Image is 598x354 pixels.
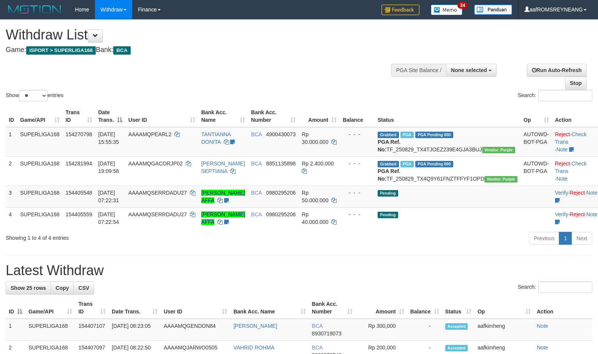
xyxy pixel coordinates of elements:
[6,156,17,186] td: 2
[6,282,51,294] a: Show 25 rows
[520,127,552,157] td: AUTOWD-BOT-PGA
[128,131,172,137] span: AAAAMQPEARL2
[201,160,245,174] a: [PERSON_NAME] SEPTIANA
[25,319,75,341] td: SUPERLIGA168
[565,77,587,90] a: Stop
[6,186,17,207] td: 3
[381,5,419,15] img: Feedback.jpg
[302,160,334,167] span: Rp 2.400.000
[98,160,119,174] span: [DATE] 19:09:58
[66,190,92,196] span: 154405548
[309,297,356,319] th: Bank Acc. Number: activate to sort column ascending
[266,131,296,137] span: Copy 4900430073 to clipboard
[66,131,92,137] span: 154270798
[95,105,125,127] th: Date Trans.: activate to sort column descending
[109,297,161,319] th: Date Trans.: activate to sort column ascending
[251,160,262,167] span: BCA
[17,127,63,157] td: SUPERLIGA168
[312,323,323,329] span: BCA
[299,105,340,127] th: Amount: activate to sort column ascending
[475,297,534,319] th: Op: activate to sort column ascending
[520,156,552,186] td: AUTOWD-BOT-PGA
[415,132,453,138] span: PGA Pending
[233,323,277,329] a: [PERSON_NAME]
[570,190,585,196] a: Reject
[201,190,245,203] a: [PERSON_NAME] AFFA
[233,345,274,351] a: VAHRID ROHMA
[55,285,69,291] span: Copy
[6,319,25,341] td: 1
[343,160,372,167] div: - - -
[63,105,95,127] th: Trans ID: activate to sort column ascending
[201,131,231,145] a: TANTIANNA DONITA
[248,105,299,127] th: Bank Acc. Number: activate to sort column ascending
[6,105,17,127] th: ID
[400,132,414,138] span: Marked by aafmaleo
[128,211,187,217] span: AAAAMQSERRDADU27
[474,5,512,15] img: panduan.png
[17,105,63,127] th: Game/API: activate to sort column ascending
[51,282,74,294] a: Copy
[302,211,328,225] span: Rp 40.000.000
[446,64,497,77] button: None selected
[570,211,585,217] a: Reject
[518,90,592,101] label: Search:
[555,131,587,145] a: Check Trans
[343,131,372,138] div: - - -
[6,127,17,157] td: 1
[128,190,187,196] span: AAAAMQSERRDADU27
[19,90,47,101] select: Showentries
[378,212,398,218] span: Pending
[537,323,548,329] a: Note
[378,190,398,197] span: Pending
[555,131,570,137] a: Reject
[527,64,587,77] a: Run Auto-Refresh
[431,5,463,15] img: Button%20Memo.svg
[25,297,75,319] th: Game/API: activate to sort column ascending
[520,105,552,127] th: Op: activate to sort column ascending
[75,319,109,341] td: 154407107
[378,139,400,153] b: PGA Ref. No:
[128,160,183,167] span: AAAAMQGACORJP02
[475,319,534,341] td: aafkimheng
[6,27,391,42] h1: Withdraw List
[378,161,399,167] span: Grabbed
[378,132,399,138] span: Grabbed
[6,231,244,242] div: Showing 1 to 4 of 4 entries
[73,282,94,294] a: CSV
[66,211,92,217] span: 154405559
[378,168,400,182] b: PGA Ref. No:
[6,207,17,229] td: 4
[161,297,231,319] th: User ID: activate to sort column ascending
[557,176,568,182] a: Note
[17,186,63,207] td: SUPERLIGA168
[6,4,63,15] img: MOTION_logo.png
[375,127,520,157] td: TF_250829_TX4TJOEZ239E4GJA3BUJ
[457,2,468,9] span: 34
[538,90,592,101] input: Search:
[266,190,296,196] span: Copy 0980295206 to clipboard
[586,190,598,196] a: Note
[415,161,453,167] span: PGA Pending
[75,297,109,319] th: Trans ID: activate to sort column ascending
[312,345,323,351] span: BCA
[6,46,391,54] h4: Game: Bank:
[11,285,46,291] span: Show 25 rows
[251,211,262,217] span: BCA
[266,160,296,167] span: Copy 8851135898 to clipboard
[559,232,572,245] a: 1
[557,146,568,153] a: Note
[555,160,587,174] a: Check Trans
[343,189,372,197] div: - - -
[400,161,414,167] span: Marked by aafnonsreyleab
[26,46,96,55] span: ISPORT > SUPERLIGA168
[534,297,592,319] th: Action
[484,176,517,183] span: Vendor URL: https://trx4.1velocity.biz
[482,147,515,153] span: Vendor URL: https://trx4.1velocity.biz
[6,90,63,101] label: Show entries
[445,345,468,351] span: Accepted
[98,211,119,225] span: [DATE] 07:22:54
[6,297,25,319] th: ID: activate to sort column descending
[445,323,468,330] span: Accepted
[555,160,570,167] a: Reject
